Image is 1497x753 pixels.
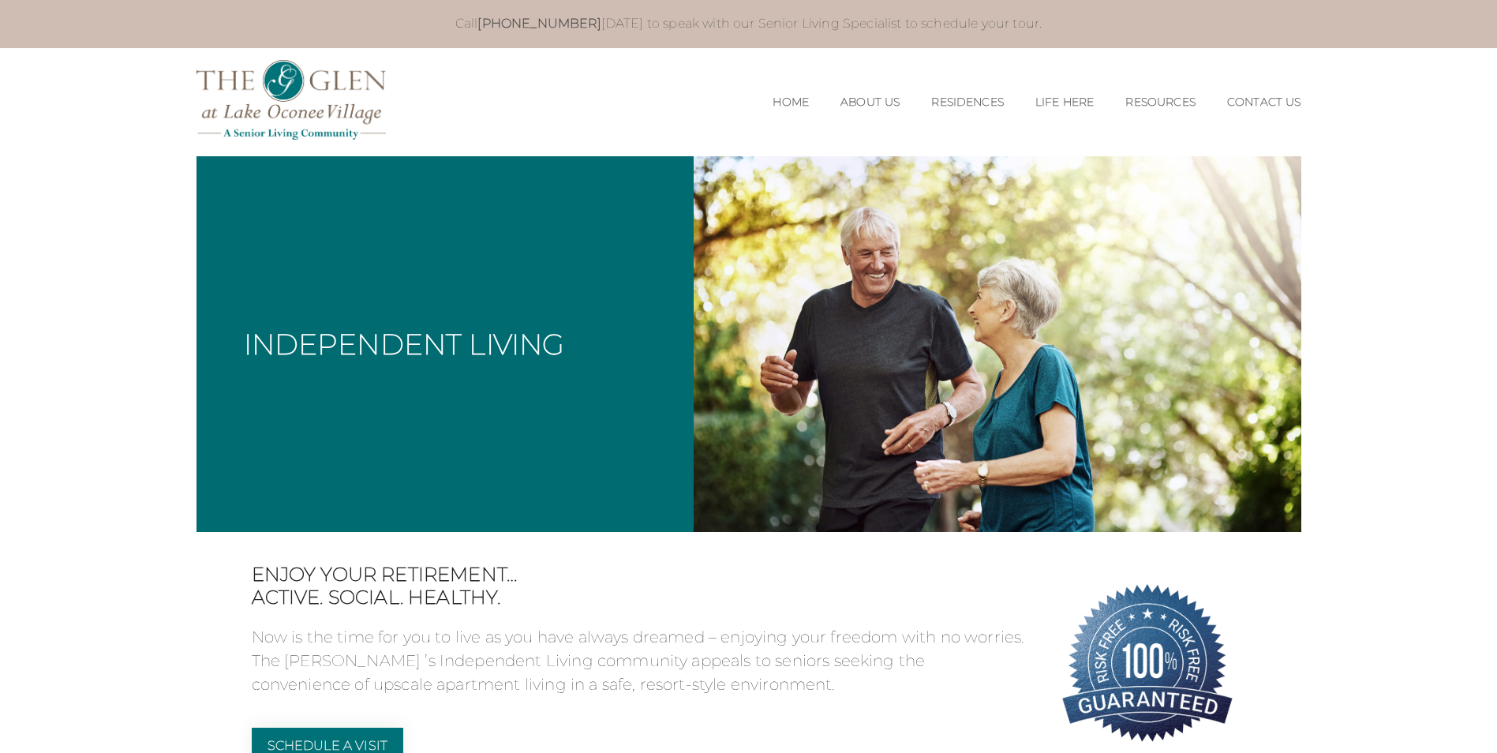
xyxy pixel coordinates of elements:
img: The Glen Lake Oconee Home [196,60,386,140]
span: Enjoy your retirement… [252,564,1025,586]
a: About Us [840,96,900,109]
span: Active. Social. Healthy. [252,586,1025,609]
a: Home [773,96,809,109]
h1: Independent Living [244,330,565,358]
a: [PHONE_NUMBER] [477,16,601,31]
p: Call [DATE] to speak with our Senior Living Specialist to schedule your tour. [212,16,1286,32]
a: Life Here [1035,96,1094,109]
p: Now is the time for you to live as you have always dreamed – enjoying your freedom with no worrie... [252,625,1025,696]
a: Residences [931,96,1004,109]
a: Resources [1125,96,1195,109]
a: Contact Us [1227,96,1301,109]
